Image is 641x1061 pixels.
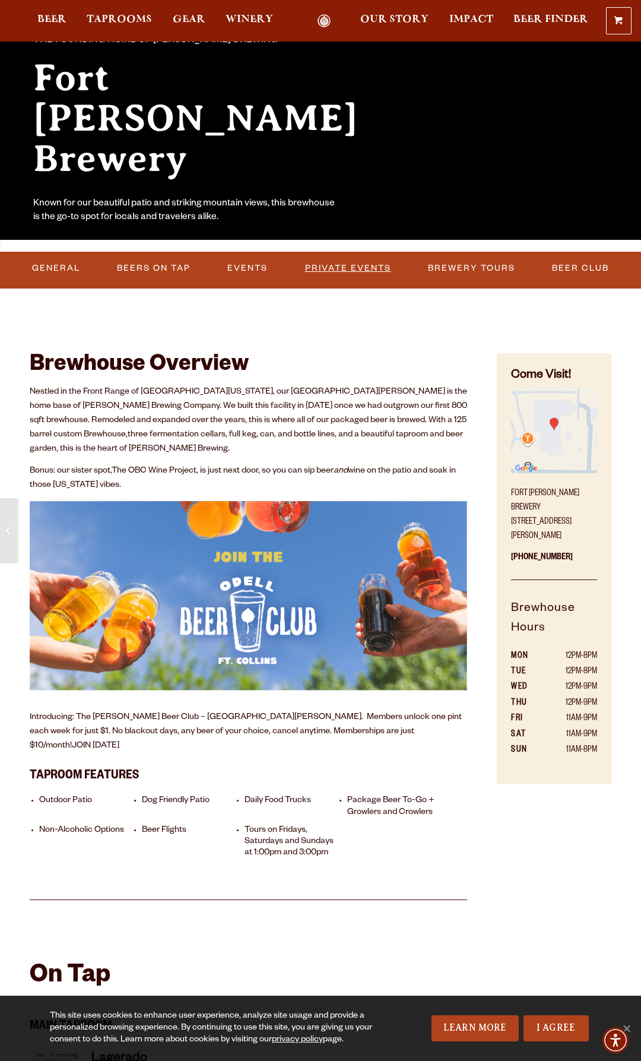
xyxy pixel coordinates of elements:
li: Package Beer To-Go + Growlers and Crowlers [347,796,446,818]
a: Taprooms [79,14,160,28]
span: Beer Finder [513,15,588,24]
th: TUE [511,664,542,680]
div: Accessibility Menu [602,1027,629,1053]
td: 11AM-8PM [542,743,597,758]
a: Our Story [353,14,436,28]
a: Beer Club [547,255,614,282]
a: The OBC Wine Project [112,467,196,476]
a: Brewery Tours [423,255,520,282]
th: SAT [511,727,542,743]
td: 11AM-9PM [542,711,597,727]
a: I Agree [523,1015,589,1041]
h2: Brewhouse Overview [30,353,467,379]
h5: Brewhouse Hours [511,600,597,649]
th: SUN [511,743,542,758]
p: Bonus: our sister spot, , is just next door, so you can sip beer wine on the patio and soak in th... [30,464,467,493]
td: 11AM-9PM [542,727,597,743]
img: Small thumbnail of location on map [511,387,597,473]
span: Beer [37,15,66,24]
a: Beer Finder [506,14,596,28]
li: Dog Friendly Patio [142,796,240,818]
p: Introducing: The [PERSON_NAME] Beer Club – [GEOGRAPHIC_DATA][PERSON_NAME]. Members unlock one pin... [30,711,467,753]
span: Gear [173,15,205,24]
li: Daily Food Trucks [245,796,343,818]
h2: On Tap [30,963,110,992]
a: Beer [30,14,74,28]
em: and [334,467,348,476]
span: Winery [226,15,273,24]
a: Winery [218,14,281,28]
a: Odell Home [302,14,346,28]
h3: Taproom Features [30,762,467,787]
span: Taprooms [87,15,152,24]
span: Impact [449,15,493,24]
li: Outdoor Patio [39,796,138,818]
a: Private Events [300,255,396,282]
a: General [27,255,85,282]
th: FRI [511,711,542,727]
td: 12PM-8PM [542,664,597,680]
a: Gear [165,14,213,28]
td: 12PM-8PM [542,649,597,664]
div: Known for our beautiful patio and striking mountain views, this brewhouse is the go-to spot for l... [33,198,337,225]
td: 12PM-9PM [542,680,597,695]
a: Beers on Tap [112,255,195,282]
a: JOIN [DATE] [72,742,119,751]
li: Beer Flights [142,825,240,860]
li: Non-Alcoholic Options [39,825,138,860]
span: three fermentation cellars, full keg, can, and bottle lines, and a beautiful taproom and beer gar... [30,430,463,454]
h2: Fort [PERSON_NAME] Brewery [33,58,404,179]
td: 12PM-9PM [542,696,597,711]
p: [PHONE_NUMBER] [511,544,597,580]
p: Fort [PERSON_NAME] Brewery [STREET_ADDRESS][PERSON_NAME] [511,480,597,544]
th: MON [511,649,542,664]
a: Events [223,255,272,282]
a: Find on Google Maps (opens in a new window) [511,467,597,477]
th: THU [511,696,542,711]
p: Nestled in the Front Range of [GEOGRAPHIC_DATA][US_STATE], our [GEOGRAPHIC_DATA][PERSON_NAME] is ... [30,385,467,457]
span: Our Story [360,15,429,24]
a: Learn More [431,1015,519,1041]
a: privacy policy [272,1035,323,1045]
th: WED [511,680,542,695]
div: This site uses cookies to enhance user experience, analyze site usage and provide a personalized ... [50,1011,399,1046]
h4: Come Visit! [511,368,597,385]
li: Tours on Fridays, Saturdays and Sundays at 1:00pm and 3:00pm [245,825,343,860]
a: Impact [442,14,501,28]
